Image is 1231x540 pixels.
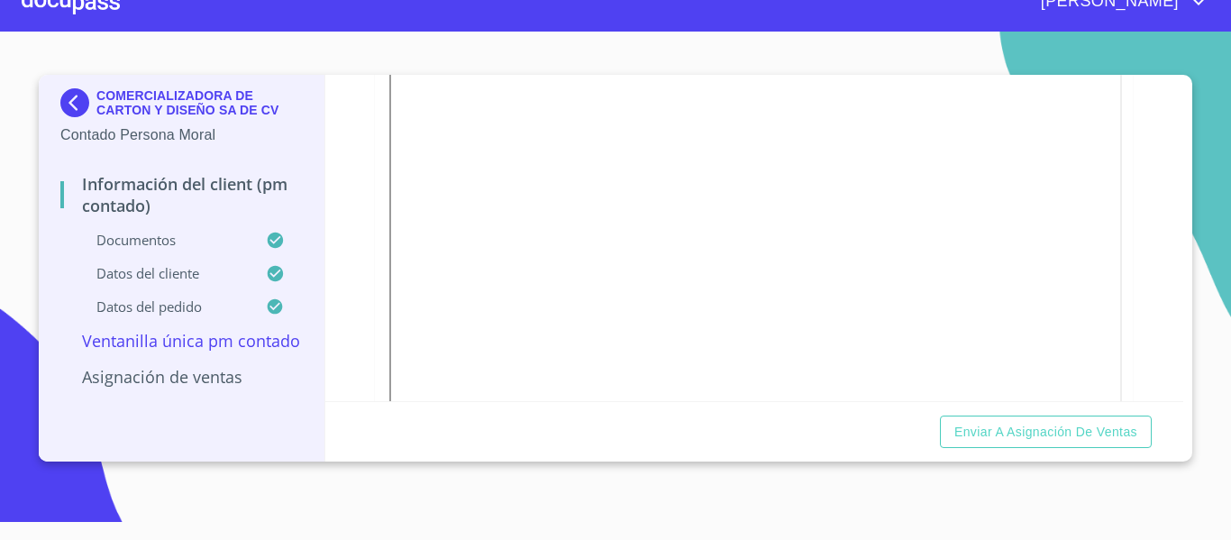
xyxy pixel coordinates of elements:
img: Docupass spot blue [60,88,96,117]
p: COMERCIALIZADORA DE CARTON Y DISEÑO SA DE CV [96,88,303,117]
p: Contado Persona Moral [60,124,303,146]
p: Datos del cliente [60,264,266,282]
p: Información del Client (PM contado) [60,173,303,216]
span: Enviar a Asignación de Ventas [954,421,1137,444]
p: Datos del pedido [60,297,266,316]
p: Asignación de Ventas [60,366,303,388]
p: Documentos [60,231,266,249]
div: COMERCIALIZADORA DE CARTON Y DISEÑO SA DE CV [60,88,303,124]
p: Ventanilla única PM contado [60,330,303,352]
button: Enviar a Asignación de Ventas [940,416,1152,449]
iframe: Comprobante de Domicilio Empresa [389,52,1122,537]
